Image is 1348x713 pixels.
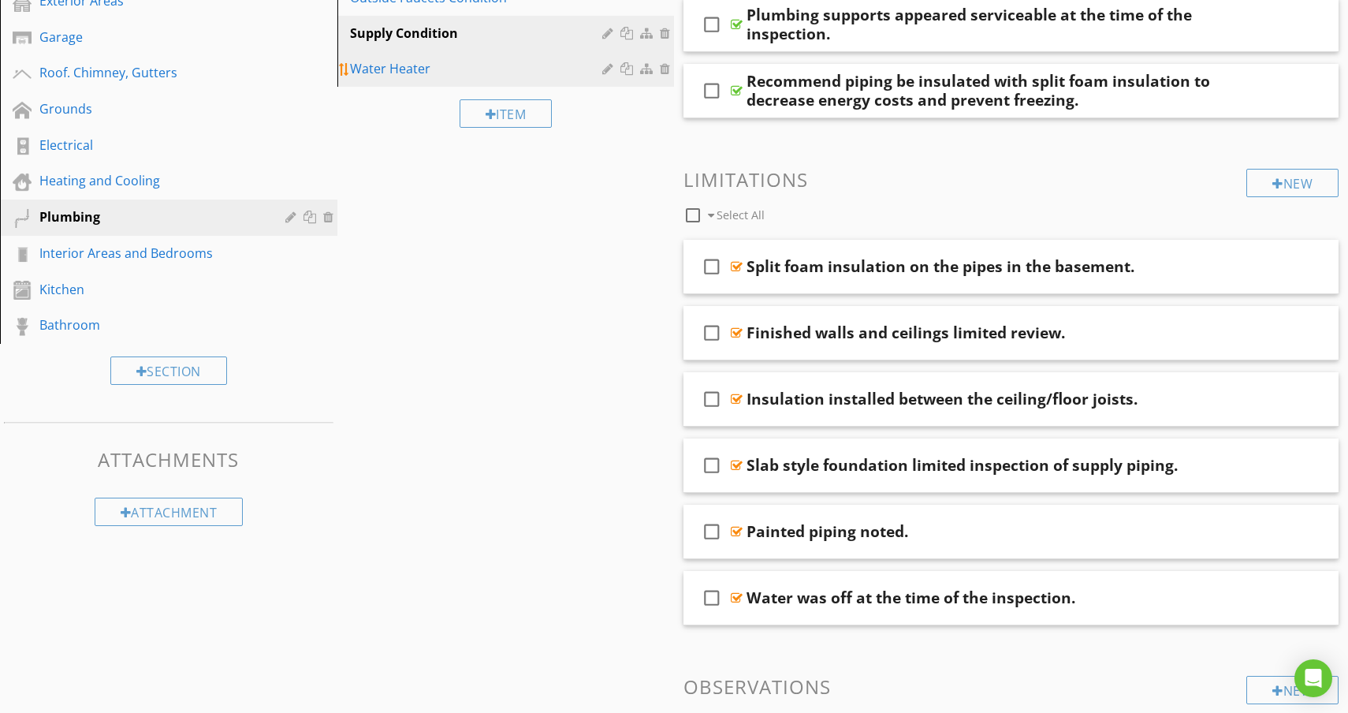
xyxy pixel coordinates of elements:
[39,315,263,334] div: Bathroom
[1246,169,1339,197] div: New
[683,169,1339,190] h3: Limitations
[39,136,263,155] div: Electrical
[699,446,724,484] i: check_box_outline_blank
[39,244,263,263] div: Interior Areas and Bedrooms
[699,513,724,551] i: check_box_outline_blank
[39,28,263,47] div: Garage
[39,63,263,82] div: Roof. Chimney, Gutters
[747,390,1138,409] div: Insulation installed between the ceiling/floor joists.
[110,356,227,385] div: Section
[39,207,263,226] div: Plumbing
[699,579,724,617] i: check_box_outline_blank
[717,207,765,222] span: Select All
[39,280,263,299] div: Kitchen
[39,99,263,118] div: Grounds
[747,588,1075,607] div: Water was off at the time of the inspection.
[460,99,553,128] div: Item
[1294,659,1332,697] div: Open Intercom Messenger
[350,24,608,43] div: Supply Condition
[1246,676,1339,704] div: New
[683,676,1339,697] h3: Observations
[350,59,608,78] div: Water Heater
[699,72,724,110] i: check_box_outline_blank
[747,6,1214,43] div: Plumbing supports appeared serviceable at the time of the inspection.
[699,380,724,418] i: check_box_outline_blank
[699,6,724,43] i: check_box_outline_blank
[699,248,724,286] i: check_box_outline_blank
[747,456,1178,475] div: Slab style foundation limited inspection of supply piping.
[747,323,1065,342] div: Finished walls and ceilings limited review.
[699,314,724,352] i: check_box_outline_blank
[39,171,263,190] div: Heating and Cooling
[747,522,908,541] div: Painted piping noted.
[747,72,1214,110] div: Recommend piping be insulated with split foam insulation to decrease energy costs and prevent fre...
[95,498,244,526] div: Attachment
[747,257,1134,276] div: Split foam insulation on the pipes in the basement.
